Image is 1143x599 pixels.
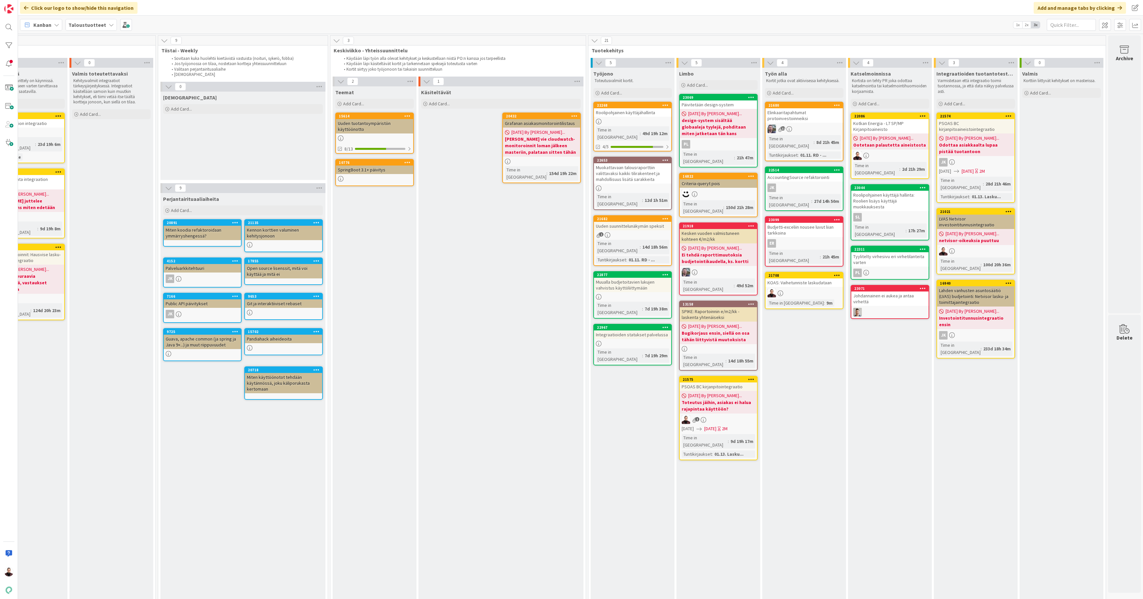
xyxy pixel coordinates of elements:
[946,135,999,142] span: [DATE] By [PERSON_NAME]...
[596,302,642,316] div: Time in [GEOGRAPHIC_DATA]
[680,301,757,322] div: 13158SPIKE: Raportoinnin e/m2/kk -laskenta yhtenäiseksi
[851,191,929,211] div: Roolipohjainen käyttäjä hallinta: Roolien lisäys käyttäjä muokkauksesta
[982,261,1012,268] div: 100d 20h 36m
[682,140,690,149] div: PL
[939,237,1012,244] b: netvisor-oikeuksia puuttuu
[80,111,101,117] span: Add Card...
[946,230,999,237] span: [DATE] By [PERSON_NAME]...
[244,328,323,355] a: 15702Pandiahack aiheideoita
[1047,19,1096,31] input: Quick Filter...
[245,258,322,264] div: 17855
[37,225,38,232] span: :
[4,4,13,13] img: Visit kanbanzone.com
[939,158,948,167] div: JK
[679,301,758,371] a: 13158SPIKE: Raportoinnin e/m2/kk -laskenta yhtenäiseksi[DATE] By [PERSON_NAME]...Bugikorjaus ensi...
[593,215,672,266] a: 21682Uuden suunnittelunäkymän speksitTime in [GEOGRAPHIC_DATA]:14d 18h 56mTuntikirjaukset:01.11. ...
[335,159,414,186] a: 10776SpringBoot 3.1+ päivitys
[768,218,843,222] div: 23099
[767,194,811,208] div: Time in [GEOGRAPHIC_DATA]
[682,190,690,198] img: MH
[734,282,735,289] span: :
[171,106,192,112] span: Add Card...
[503,119,580,128] div: Grafanan asiakasmonitorointilistaus
[851,252,929,267] div: Tyylitelty virhesivu eri virhetilanteita varten
[248,259,322,263] div: 17855
[939,168,951,175] span: [DATE]
[164,310,241,318] div: JK
[765,102,843,108] div: 21680
[641,243,669,251] div: 14d 18h 56m
[860,135,913,142] span: [DATE] By [PERSON_NAME]...
[594,325,671,330] div: 22967
[594,325,671,339] div: 22967Integraatioiden statukset palvelussa
[906,227,907,234] span: :
[594,216,671,230] div: 21682Uuden suunnittelunäkymän speksit
[937,209,1014,215] div: 21021
[336,166,413,174] div: SpringBoot 3.1+ päivitys
[851,269,929,277] div: PL
[248,220,322,225] div: 21135
[939,177,983,191] div: Time in [GEOGRAPHIC_DATA]
[765,272,843,309] a: 21708KOAS: Vaihetunniste laskudataanAATime in [GEOGRAPHIC_DATA]:9m
[343,101,364,107] span: Add Card...
[163,219,242,247] a: 20891Miten koodia refaktoroidaan ymmärryshengessä?
[336,160,413,166] div: 10776
[601,90,622,96] span: Add Card...
[166,274,174,283] div: JK
[851,285,929,319] a: 23071Johdannainen ei aukea ja antaa virhettäTN
[594,272,671,278] div: 22877
[164,293,241,308] div: 7166Public API päivitykset
[768,103,843,108] div: 21680
[734,154,735,161] span: :
[937,215,1014,229] div: LVAS Netvisor investointitunnusintegraatio
[244,219,323,252] a: 21135Kennon korttien valuminen kehitysjonoon
[429,101,450,107] span: Add Card...
[765,125,843,133] div: TK
[798,151,799,159] span: :
[597,103,671,108] div: 22268
[594,102,671,117] div: 22268Roolipohjainen käyttäjähallinta
[163,328,242,361] a: 9725Guava, apache common (ja spring ja Java 9+...) ja muut riippuvuudet
[336,119,413,133] div: Uuden tuotantoympäristön käyttöönotto
[682,150,734,165] div: Time in [GEOGRAPHIC_DATA]
[511,129,565,136] span: [DATE] By [PERSON_NAME]...
[626,256,627,263] span: :
[851,113,929,133] div: 22086Kotkan Energia - L7 SP/MP Kirjanpitoaineisto
[643,197,669,204] div: 12d 1h 51m
[245,293,322,299] div: 9653
[505,136,578,155] b: [PERSON_NAME] vie cloudwatch-monitoroinnit loman jälkeen masteriin, palataan sitten tähän
[594,157,671,163] div: 22653
[767,151,798,159] div: Tuntikirjaukset
[824,299,825,307] span: :
[851,119,929,133] div: Kotkan Energia - L7 SP/MP Kirjanpitoaineisto
[546,170,547,177] span: :
[854,185,929,190] div: 23044
[765,273,843,278] div: 21708
[602,143,609,150] span: 4/5
[853,308,862,316] img: TN
[643,305,669,312] div: 7d 19h 38m
[937,280,1014,307] div: 16940Lahden vanhusten asuntosäätiö (LVAS) budjetointi: Netvisor lasku- ja toimittajaintegraatio
[167,329,241,334] div: 9725
[735,154,755,161] div: 21h 47m
[851,246,929,252] div: 22311
[336,160,413,174] div: 10776SpringBoot 3.1+ päivitys
[164,220,241,240] div: 20891Miten koodia refaktoroidaan ymmärryshengessä?
[680,301,757,307] div: 13158
[30,307,31,314] span: :
[682,200,723,215] div: Time in [GEOGRAPHIC_DATA]
[680,173,757,179] div: 16822
[339,114,413,118] div: 15614
[594,278,671,292] div: Muualla budjetoitavien lukujen vahvistus käyttöliittymään
[164,258,241,264] div: 4152
[594,272,671,292] div: 22877Muualla budjetoitavien lukujen vahvistus käyttöliittymään
[245,293,322,308] div: 9653Git ja interaktiiviset rebaset
[336,113,413,133] div: 15614Uuden tuotantoympäristön käyttöönotto
[164,264,241,273] div: Palveluarkkitehtuuri
[680,307,757,322] div: SPIKE: Raportoinnin e/m2/kk -laskenta yhtenäiseksi
[768,168,843,172] div: 22514
[682,278,734,293] div: Time in [GEOGRAPHIC_DATA]
[680,190,757,198] div: MH
[853,213,862,221] div: sl
[680,268,757,276] div: TK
